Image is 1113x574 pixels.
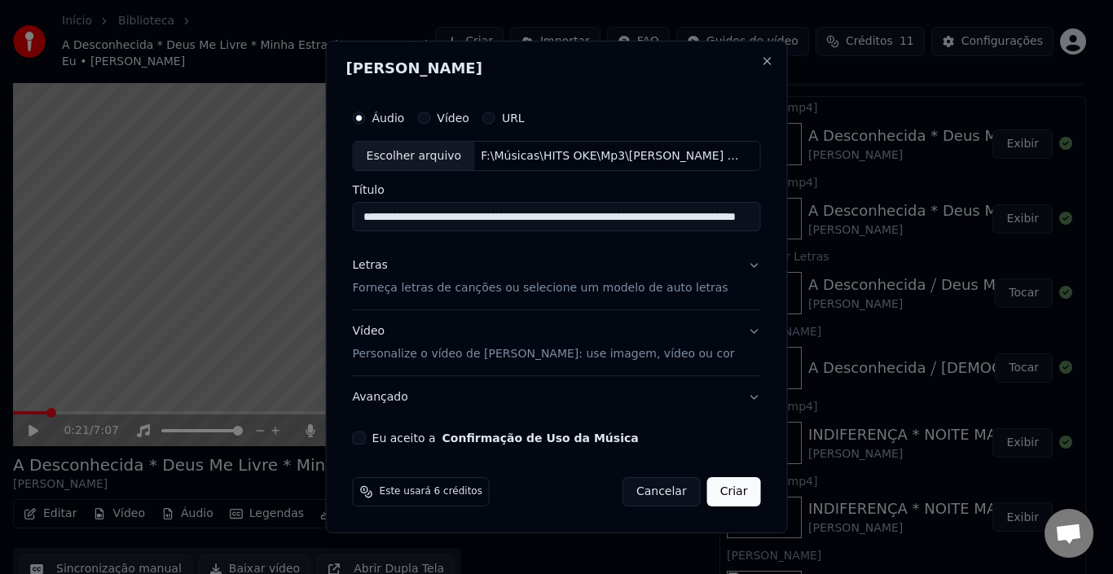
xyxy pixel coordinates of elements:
label: Eu aceito a [372,432,639,444]
div: Vídeo [353,324,735,363]
p: Personalize o vídeo de [PERSON_NAME]: use imagem, vídeo ou cor [353,346,735,362]
span: Este usará 6 créditos [380,485,482,498]
label: URL [502,112,525,124]
button: Cancelar [622,477,701,506]
label: Áudio [372,112,405,124]
div: F:\Músicas\HITS OKE\Mp3\[PERSON_NAME] e Yara Tchê - Essa Paixão Virou Chiclete ⧸ Diga Sim Pra Mim... [474,148,751,164]
button: Criar [707,477,761,506]
label: Vídeo [437,112,469,124]
label: Título [353,185,761,196]
h2: [PERSON_NAME] [346,61,768,76]
button: VídeoPersonalize o vídeo de [PERSON_NAME]: use imagem, vídeo ou cor [353,311,761,376]
button: LetrasForneça letras de canções ou selecione um modelo de auto letras [353,245,761,310]
div: Letras [353,258,388,274]
button: Avançado [353,376,761,418]
p: Forneça letras de canções ou selecione um modelo de auto letras [353,281,728,297]
div: Escolher arquivo [354,142,475,171]
button: Eu aceito a [442,432,639,444]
